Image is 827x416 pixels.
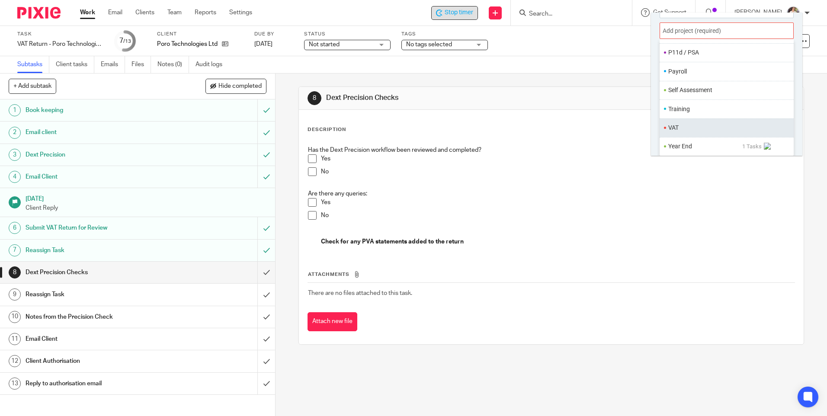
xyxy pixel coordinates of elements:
p: Are there any queries: [308,189,794,198]
button: Attach new file [308,312,357,332]
p: Has the Dext Precision workflow been reviewed and completed? [308,146,794,154]
span: No tags selected [406,42,452,48]
div: 13 [9,378,21,390]
label: Tags [401,31,488,38]
button: + Add subtask [9,79,56,93]
p: No [321,167,794,176]
div: 8 [308,91,321,105]
span: Hide completed [218,83,262,90]
div: 12 [9,355,21,367]
span: [DATE] [254,41,272,47]
li: Favorite [781,84,792,96]
li: Favorite [781,103,792,115]
input: Search [528,10,606,18]
div: 7 [119,36,131,46]
label: Due by [254,31,293,38]
h1: [DATE] [26,192,267,203]
li: Favorite [781,65,792,77]
li: P11d / PSA [668,48,781,57]
h1: Dext Precision Checks [326,93,570,102]
img: Pixie [17,7,61,19]
ul: Self Assessment [660,81,794,99]
li: Training [668,105,781,114]
label: Task [17,31,104,38]
label: Status [304,31,391,38]
a: Files [131,56,151,73]
ul: Year End [660,137,794,156]
span: Stop timer [445,8,473,17]
a: Reports [195,8,216,17]
a: Email [108,8,122,17]
div: 1 [9,104,21,116]
ul: P11d / PSA [660,43,794,62]
h1: Notes from the Precision Check [26,310,174,323]
a: Audit logs [196,56,229,73]
div: VAT Return - Poro Technologies Ltd [17,40,104,48]
p: Yes [321,154,794,163]
p: Yes [321,198,794,207]
div: 11 [9,333,21,345]
div: 10 [9,311,21,323]
h1: Dext Precision [26,148,174,161]
h1: Submit VAT Return for Review [26,221,174,234]
div: 8 [9,266,21,278]
div: 4 [9,171,21,183]
span: Get Support [653,10,686,16]
div: 2 [9,127,21,139]
div: 7 [9,244,21,256]
a: Team [167,8,182,17]
strong: Check for any PVA statements added to the return [321,239,464,245]
h1: Reply to authorisation email [26,377,174,390]
h1: Reassign Task [26,244,174,257]
h1: Dext Precision Checks [26,266,174,279]
label: Client [157,31,244,38]
div: Poro Technologies Ltd - VAT Return - Poro Technologies Ltd [431,6,478,20]
a: Emails [101,56,125,73]
h1: Email client [26,126,174,139]
h1: Email Client [26,170,174,183]
h1: Book keeping [26,104,174,117]
img: filter-arrow-right.png [764,143,771,150]
h1: Reassign Task [26,288,174,301]
div: 9 [9,288,21,301]
span: Attachments [308,272,349,277]
p: Description [308,126,346,133]
small: /13 [123,39,131,44]
span: There are no files attached to this task. [308,290,412,296]
p: [PERSON_NAME] [734,8,782,17]
p: Client Reply [26,204,267,212]
a: Clients [135,8,154,17]
span: Not started [309,42,340,48]
a: Client tasks [56,56,94,73]
a: Settings [229,8,252,17]
li: Self Assessment [668,86,781,95]
li: VAT [668,123,781,132]
li: Favorite [781,47,792,58]
button: Hide completed [205,79,266,93]
a: Subtasks [17,56,49,73]
div: 6 [9,222,21,234]
a: Notes (0) [157,56,189,73]
span: 1 Tasks [742,142,773,150]
p: No [321,211,794,220]
li: Year End [668,142,742,151]
a: Work [80,8,95,17]
li: Payroll [668,67,781,76]
li: Favorite [781,122,792,134]
li: Expand [742,142,781,150]
img: Kayleigh%20Henson.jpeg [786,6,800,20]
h1: Email Client [26,333,174,346]
div: 3 [9,149,21,161]
li: Favorite [781,141,792,152]
ul: Training [660,99,794,118]
ul: VAT [660,118,794,137]
h1: Client Authorisation [26,355,174,368]
ul: Payroll [660,62,794,80]
p: Poro Technologies Ltd [157,40,218,48]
